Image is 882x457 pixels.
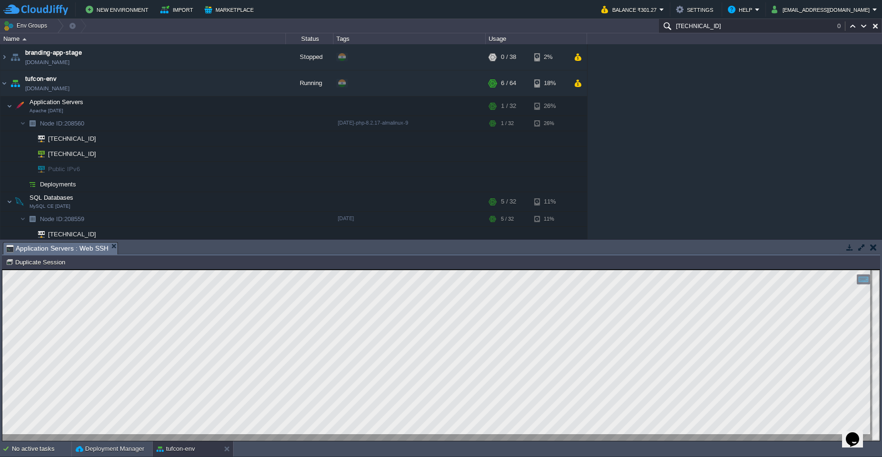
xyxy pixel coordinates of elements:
[9,70,22,96] img: AMDAwAAAACH5BAEAAAAALAAAAAABAAEAAAICRAEAOw==
[39,215,86,223] span: 208559
[534,192,565,211] div: 11%
[534,70,565,96] div: 18%
[47,135,98,142] a: [TECHNICAL_ID]
[6,258,68,266] button: Duplicate Session
[501,97,516,116] div: 1 / 32
[25,74,57,84] a: tufcon-env
[31,131,45,146] img: AMDAwAAAACH5BAEAAAAALAAAAAABAAEAAAICRAEAOw==
[7,192,12,211] img: AMDAwAAAACH5BAEAAAAALAAAAAABAAEAAAICRAEAOw==
[157,444,195,454] button: tufcon-env
[76,444,144,454] button: Deployment Manager
[39,119,86,127] a: Node ID:208560
[3,4,68,16] img: CloudJiffy
[13,97,26,116] img: AMDAwAAAACH5BAEAAAAALAAAAAABAAEAAAICRAEAOw==
[31,227,45,242] img: AMDAwAAAACH5BAEAAAAALAAAAAABAAEAAAICRAEAOw==
[29,108,63,114] span: Apache [DATE]
[0,44,8,70] img: AMDAwAAAACH5BAEAAAAALAAAAAABAAEAAAICRAEAOw==
[728,4,755,15] button: Help
[205,4,256,15] button: Marketplace
[26,177,39,192] img: AMDAwAAAACH5BAEAAAAALAAAAAABAAEAAAICRAEAOw==
[12,441,71,457] div: No active tasks
[40,120,64,127] span: Node ID:
[47,227,98,242] span: [TECHNICAL_ID]
[29,98,85,106] a: Application ServersApache [DATE]
[486,33,587,44] div: Usage
[3,19,50,32] button: Env Groups
[29,194,75,202] span: SQL Databases
[837,21,845,31] div: 0
[6,243,108,254] span: Application Servers : Web SSH
[534,44,565,70] div: 2%
[501,192,516,211] div: 5 / 32
[501,70,516,96] div: 6 / 64
[20,212,26,226] img: AMDAwAAAACH5BAEAAAAALAAAAAABAAEAAAICRAEAOw==
[842,419,872,447] iframe: chat widget
[47,131,98,146] span: [TECHNICAL_ID]
[501,44,516,70] div: 0 / 38
[31,146,45,161] img: AMDAwAAAACH5BAEAAAAALAAAAAABAAEAAAICRAEAOw==
[47,165,81,173] a: Public IPv6
[86,4,151,15] button: New Environment
[501,116,514,131] div: 1 / 32
[0,70,8,96] img: AMDAwAAAACH5BAEAAAAALAAAAAABAAEAAAICRAEAOw==
[31,162,45,176] img: AMDAwAAAACH5BAEAAAAALAAAAAABAAEAAAICRAEAOw==
[1,33,285,44] div: Name
[47,231,98,238] a: [TECHNICAL_ID]
[22,38,27,40] img: AMDAwAAAACH5BAEAAAAALAAAAAABAAEAAAICRAEAOw==
[26,227,31,242] img: AMDAwAAAACH5BAEAAAAALAAAAAABAAEAAAICRAEAOw==
[26,212,39,226] img: AMDAwAAAACH5BAEAAAAALAAAAAABAAEAAAICRAEAOw==
[20,116,26,131] img: AMDAwAAAACH5BAEAAAAALAAAAAABAAEAAAICRAEAOw==
[286,44,333,70] div: Stopped
[26,162,31,176] img: AMDAwAAAACH5BAEAAAAALAAAAAABAAEAAAICRAEAOw==
[25,84,69,93] a: [DOMAIN_NAME]
[534,116,565,131] div: 26%
[29,204,70,209] span: MySQL CE [DATE]
[334,33,485,44] div: Tags
[20,177,26,192] img: AMDAwAAAACH5BAEAAAAALAAAAAABAAEAAAICRAEAOw==
[25,58,69,67] a: [DOMAIN_NAME]
[338,215,354,221] span: [DATE]
[26,131,31,146] img: AMDAwAAAACH5BAEAAAAALAAAAAABAAEAAAICRAEAOw==
[39,119,86,127] span: 208560
[25,48,82,58] a: branding-app-stage
[26,116,39,131] img: AMDAwAAAACH5BAEAAAAALAAAAAABAAEAAAICRAEAOw==
[29,194,75,201] a: SQL DatabasesMySQL CE [DATE]
[676,4,716,15] button: Settings
[534,97,565,116] div: 26%
[534,212,565,226] div: 11%
[286,70,333,96] div: Running
[47,150,98,157] a: [TECHNICAL_ID]
[501,212,514,226] div: 5 / 32
[160,4,196,15] button: Import
[601,4,659,15] button: Balance ₹301.27
[39,215,86,223] a: Node ID:208559
[47,162,81,176] span: Public IPv6
[29,98,85,106] span: Application Servers
[338,120,408,126] span: [DATE]-php-8.2.17-almalinux-9
[13,192,26,211] img: AMDAwAAAACH5BAEAAAAALAAAAAABAAEAAAICRAEAOw==
[772,4,872,15] button: [EMAIL_ADDRESS][DOMAIN_NAME]
[9,44,22,70] img: AMDAwAAAACH5BAEAAAAALAAAAAABAAEAAAICRAEAOw==
[40,215,64,223] span: Node ID:
[286,33,333,44] div: Status
[7,97,12,116] img: AMDAwAAAACH5BAEAAAAALAAAAAABAAEAAAICRAEAOw==
[47,146,98,161] span: [TECHNICAL_ID]
[39,180,78,188] a: Deployments
[26,146,31,161] img: AMDAwAAAACH5BAEAAAAALAAAAAABAAEAAAICRAEAOw==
